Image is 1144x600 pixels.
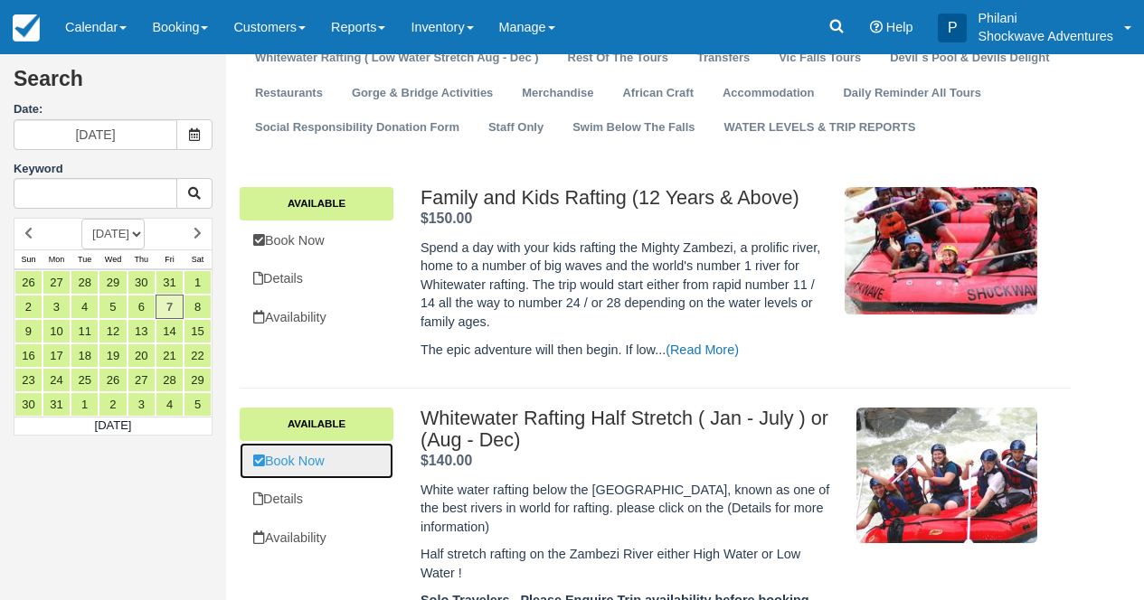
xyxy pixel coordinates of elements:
a: 31 [43,392,71,417]
th: Tue [71,249,99,269]
a: Book Now [240,222,393,259]
a: 26 [14,270,43,295]
a: 18 [71,343,99,368]
td: [DATE] [14,417,213,435]
a: 21 [156,343,184,368]
a: Availability [240,299,393,336]
strong: Price: $140 [421,453,472,468]
a: 3 [43,295,71,319]
span: $140.00 [421,453,472,468]
a: 25 [71,368,99,392]
a: Availability [240,520,393,557]
a: 2 [99,392,127,417]
i: Help [870,21,883,33]
a: 15 [184,319,212,343]
strong: Price: $150 [421,211,472,226]
img: M121-2 [845,187,1036,314]
a: Social Responsibility Donation Form [241,110,473,145]
p: Philani [978,9,1113,27]
a: 30 [14,392,43,417]
label: Date: [14,101,213,118]
a: 23 [14,368,43,392]
p: Spend a day with your kids rafting the Mighty Zambezi, a prolific river, home to a number of big ... [421,239,831,332]
a: Book Now [240,443,393,480]
span: Help [886,20,913,34]
img: checkfront-main-nav-mini-logo.png [13,14,40,42]
a: 30 [128,270,156,295]
a: Gorge & Bridge Activities [338,76,506,111]
a: 12 [99,319,127,343]
a: 8 [184,295,212,319]
a: Devil`s Pool & Devils Delight [876,41,1063,76]
a: 17 [43,343,71,368]
p: Shockwave Adventures [978,27,1113,45]
a: 28 [156,368,184,392]
a: Details [240,260,393,297]
p: Half stretch rafting on the Zambezi River either High Water or Low Water ! [421,545,831,582]
a: 3 [128,392,156,417]
a: 29 [184,368,212,392]
a: 16 [14,343,43,368]
a: 6 [128,295,156,319]
a: 24 [43,368,71,392]
label: Keyword [14,162,63,175]
a: 5 [184,392,212,417]
a: Available [240,187,393,220]
th: Sun [14,249,43,269]
a: Swim Below The Falls [559,110,708,145]
a: African Craft [610,76,707,111]
a: 27 [128,368,156,392]
a: 2 [14,295,43,319]
p: White water rafting below the [GEOGRAPHIC_DATA], known as one of the best rivers in world for raf... [421,481,831,537]
a: 11 [71,319,99,343]
a: (Read More) [666,342,739,357]
a: Vic Falls Tours [765,41,875,76]
p: The epic adventure will then begin. If low... [421,341,831,360]
a: Rest Of The Tours [554,41,682,76]
a: 1 [71,392,99,417]
a: 9 [14,319,43,343]
h2: Search [14,68,213,101]
a: Details [240,481,393,518]
h2: Family and Kids Rafting (12 Years & Above) [421,187,831,209]
a: 1 [184,270,212,295]
a: 20 [128,343,156,368]
th: Wed [99,249,127,269]
a: Accommodation [709,76,827,111]
div: P [938,14,967,42]
button: Keyword Search [176,178,213,209]
a: 19 [99,343,127,368]
a: Restaurants [241,76,336,111]
a: Merchandise [508,76,607,111]
a: 31 [156,270,184,295]
a: Transfers [684,41,763,76]
th: Mon [43,249,71,269]
a: Daily Reminder All Tours [829,76,995,111]
a: 29 [99,270,127,295]
h2: Whitewater Rafting Half Stretch ( Jan - July ) or (Aug - Dec) [421,408,831,451]
img: M10-3 [856,408,1037,543]
span: $150.00 [421,211,472,226]
a: 22 [184,343,212,368]
a: Staff Only [475,110,557,145]
a: 13 [128,319,156,343]
a: 27 [43,270,71,295]
a: Available [240,408,393,440]
a: 7 [156,295,184,319]
th: Sat [184,249,212,269]
a: WATER LEVELS & TRIP REPORTS [711,110,930,145]
a: 4 [156,392,184,417]
a: 26 [99,368,127,392]
a: 28 [71,270,99,295]
a: 4 [71,295,99,319]
a: 5 [99,295,127,319]
a: 14 [156,319,184,343]
th: Thu [128,249,156,269]
a: Whitewater Rafting ( Low Water Stretch Aug - Dec ) [241,41,553,76]
a: 10 [43,319,71,343]
th: Fri [156,249,184,269]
